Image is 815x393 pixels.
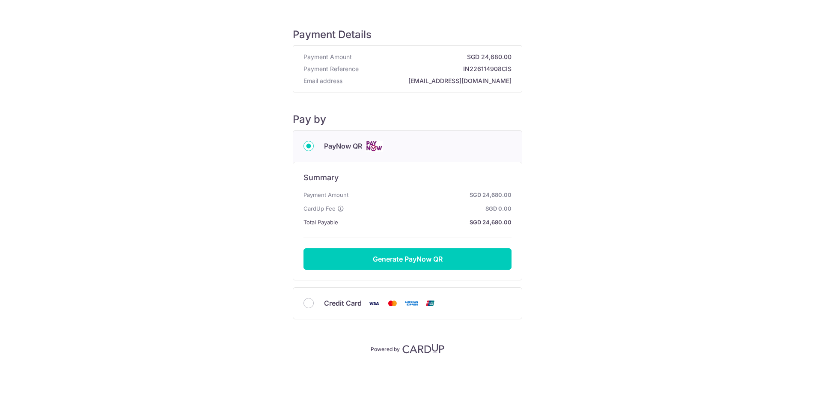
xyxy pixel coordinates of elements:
img: Union Pay [422,298,439,309]
h5: Payment Details [293,28,522,41]
span: Email address [303,77,342,85]
strong: [EMAIL_ADDRESS][DOMAIN_NAME] [346,77,512,85]
strong: SGD 24,680.00 [352,190,512,200]
span: Payment Amount [303,53,352,61]
p: Powered by [371,344,400,353]
h6: Summary [303,173,512,183]
span: Payment Reference [303,65,359,73]
span: Credit Card [324,298,362,308]
span: Payment Amount [303,190,348,200]
img: American Express [403,298,420,309]
strong: IN226114908CIS [362,65,512,73]
img: Mastercard [384,298,401,309]
img: Cards logo [366,141,383,152]
span: Total Payable [303,217,338,227]
span: PayNow QR [324,141,362,151]
h5: Pay by [293,113,522,126]
img: CardUp [402,343,444,354]
strong: SGD 24,680.00 [355,53,512,61]
img: Visa [365,298,382,309]
span: CardUp Fee [303,203,336,214]
strong: SGD 0.00 [348,203,512,214]
button: Generate PayNow QR [303,248,512,270]
div: Credit Card Visa Mastercard American Express Union Pay [303,298,512,309]
strong: SGD 24,680.00 [342,217,512,227]
div: PayNow QR Cards logo [303,141,512,152]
